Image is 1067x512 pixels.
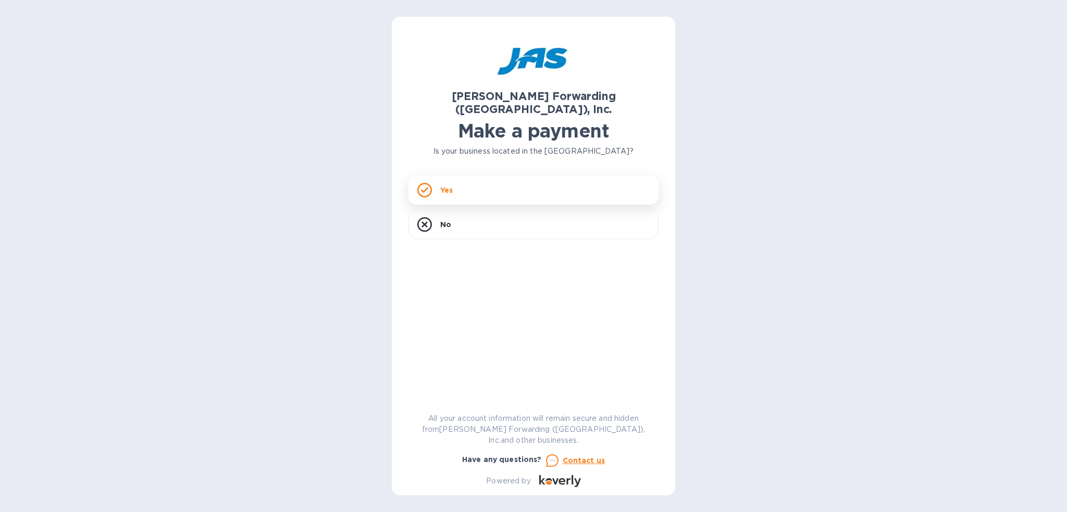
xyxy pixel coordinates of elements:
[440,185,453,195] p: Yes
[408,413,659,446] p: All your account information will remain secure and hidden from [PERSON_NAME] Forwarding ([GEOGRA...
[563,456,605,465] u: Contact us
[408,120,659,142] h1: Make a payment
[408,146,659,157] p: Is your business located in the [GEOGRAPHIC_DATA]?
[486,476,530,486] p: Powered by
[462,455,542,464] b: Have any questions?
[452,90,616,116] b: [PERSON_NAME] Forwarding ([GEOGRAPHIC_DATA]), Inc.
[440,219,451,230] p: No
